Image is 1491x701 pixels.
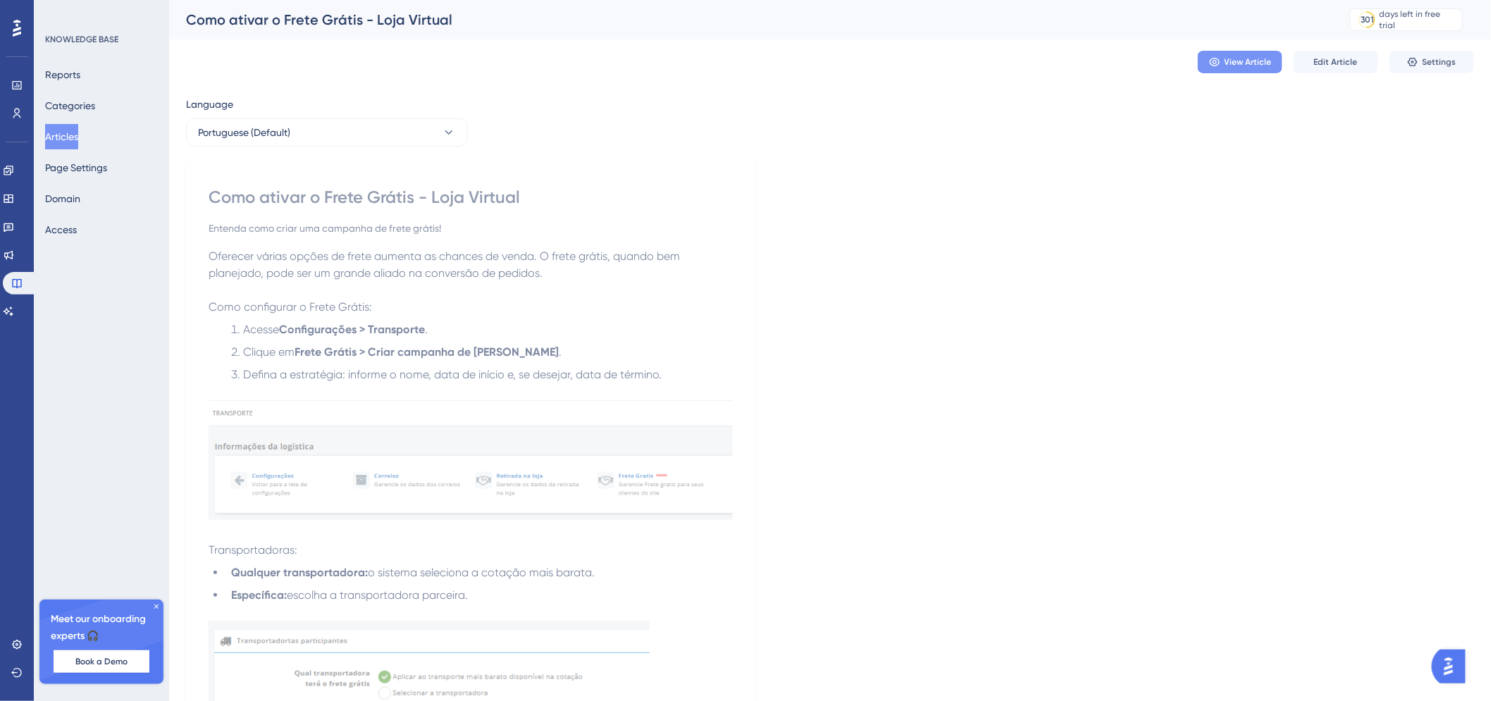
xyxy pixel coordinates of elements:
[45,62,80,87] button: Reports
[1380,8,1458,31] div: days left in free trial
[243,323,279,336] span: Acesse
[243,368,662,381] span: Defina a estratégia: informe o nome, data de início e, se desejar, data de término.
[209,249,683,280] span: Oferecer várias opções de frete aumenta as chances de venda. O frete grátis, quando bem planejado...
[45,155,107,180] button: Page Settings
[368,566,595,579] span: o sistema seleciona a cotação mais barata.
[1294,51,1378,73] button: Edit Article
[186,96,233,113] span: Language
[54,650,149,673] button: Book a Demo
[45,186,80,211] button: Domain
[1390,51,1474,73] button: Settings
[1423,56,1456,68] span: Settings
[186,10,1315,30] div: Como ativar o Frete Grátis - Loja Virtual
[51,611,152,645] span: Meet our onboarding experts 🎧
[287,588,468,602] span: escolha a transportadora parceira.
[209,543,297,557] span: Transportadoras:
[1314,56,1358,68] span: Edit Article
[1225,56,1272,68] span: View Article
[186,118,468,147] button: Portuguese (Default)
[198,124,290,141] span: Portuguese (Default)
[209,186,733,209] div: Como ativar o Frete Grátis - Loja Virtual
[45,124,78,149] button: Articles
[559,345,562,359] span: .
[295,345,559,359] strong: Frete Grátis > Criar campanha de [PERSON_NAME]
[279,323,425,336] strong: Configurações > Transporte
[231,588,287,602] strong: Específica:
[1361,14,1373,25] div: 301
[1432,645,1474,688] iframe: UserGuiding AI Assistant Launcher
[243,345,295,359] span: Clique em
[1198,51,1282,73] button: View Article
[45,34,118,45] div: KNOWLEDGE BASE
[45,217,77,242] button: Access
[75,656,128,667] span: Book a Demo
[425,323,428,336] span: .
[231,566,368,579] strong: Qualquer transportadora:
[209,300,372,314] span: Como configurar o Frete Grátis:
[45,93,95,118] button: Categories
[209,220,733,237] div: Entenda como criar uma campanha de frete grátis!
